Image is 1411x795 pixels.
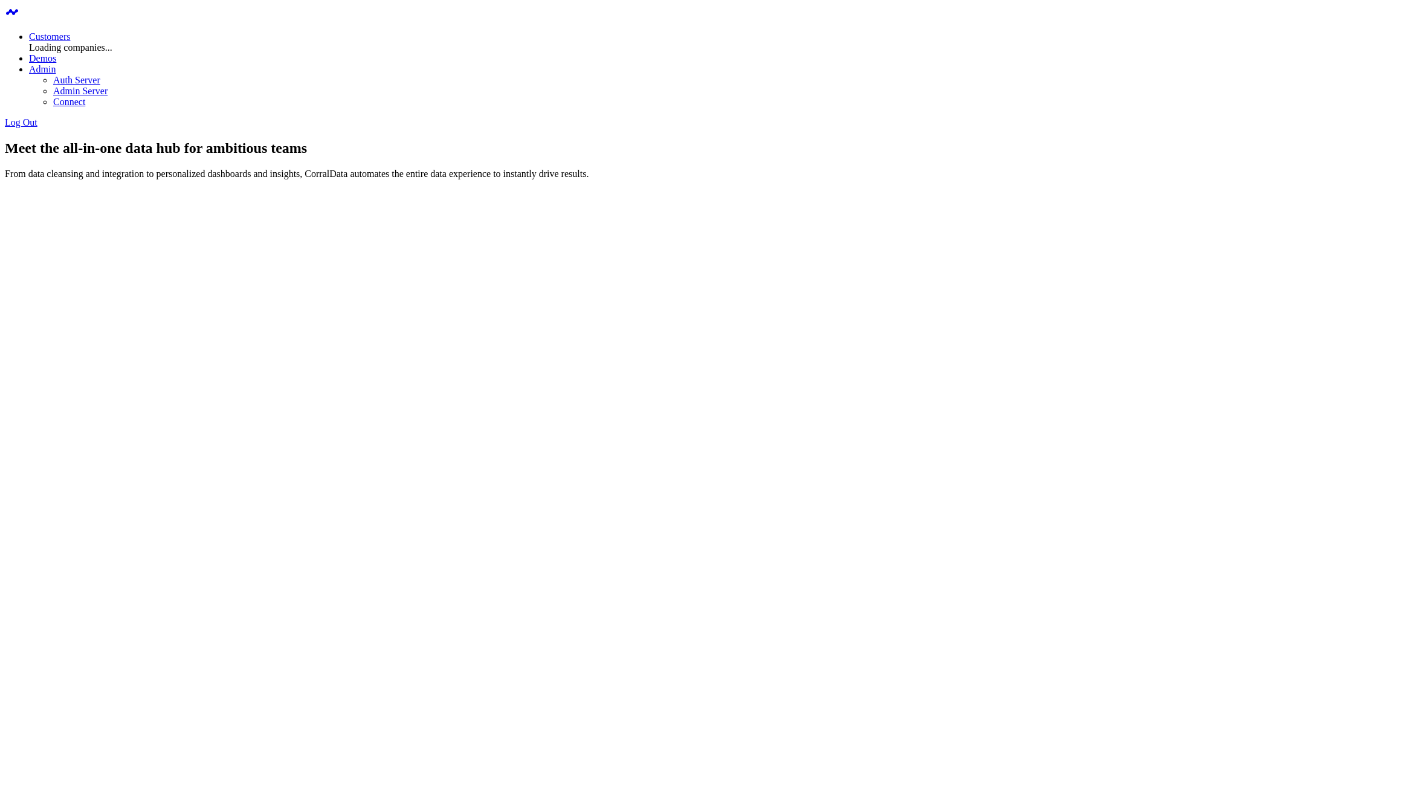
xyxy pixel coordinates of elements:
[5,140,1406,156] h1: Meet the all-in-one data hub for ambitious teams
[29,31,70,42] a: Customers
[53,75,100,85] a: Auth Server
[29,64,56,74] a: Admin
[5,169,1406,179] p: From data cleansing and integration to personalized dashboards and insights, CorralData automates...
[29,53,56,63] a: Demos
[53,97,85,107] a: Connect
[53,86,108,96] a: Admin Server
[29,42,1406,53] div: Loading companies...
[5,117,37,127] a: Log Out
